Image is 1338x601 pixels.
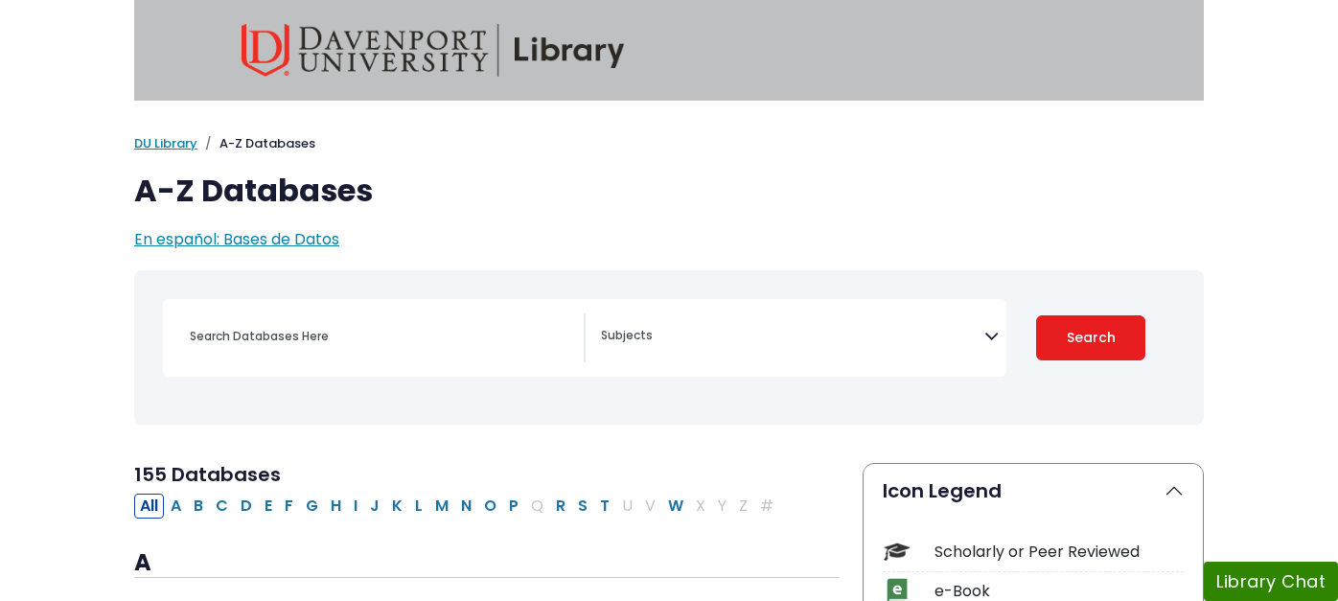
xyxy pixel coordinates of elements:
[386,494,408,519] button: Filter Results K
[550,494,571,519] button: Filter Results R
[348,494,363,519] button: Filter Results I
[572,494,593,519] button: Filter Results S
[601,330,984,345] textarea: Search
[934,541,1184,564] div: Scholarly or Peer Reviewed
[259,494,278,519] button: Filter Results E
[134,494,164,519] button: All
[235,494,258,519] button: Filter Results D
[1036,315,1145,360] button: Submit for Search Results
[134,134,1204,153] nav: breadcrumb
[429,494,454,519] button: Filter Results M
[279,494,299,519] button: Filter Results F
[662,494,689,519] button: Filter Results W
[134,494,781,516] div: Alpha-list to filter by first letter of database name
[503,494,524,519] button: Filter Results P
[409,494,428,519] button: Filter Results L
[884,539,910,565] img: Icon Scholarly or Peer Reviewed
[134,270,1204,425] nav: Search filters
[134,173,1204,209] h1: A-Z Databases
[300,494,324,519] button: Filter Results G
[134,461,281,488] span: 155 Databases
[864,464,1203,518] button: Icon Legend
[134,228,339,250] a: En español: Bases de Datos
[594,494,615,519] button: Filter Results T
[178,322,584,350] input: Search database by title or keyword
[364,494,385,519] button: Filter Results J
[165,494,187,519] button: Filter Results A
[197,134,315,153] li: A-Z Databases
[242,24,625,77] img: Davenport University Library
[478,494,502,519] button: Filter Results O
[210,494,234,519] button: Filter Results C
[1204,562,1338,601] button: Library Chat
[325,494,347,519] button: Filter Results H
[134,134,197,152] a: DU Library
[455,494,477,519] button: Filter Results N
[134,549,840,578] h3: A
[188,494,209,519] button: Filter Results B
